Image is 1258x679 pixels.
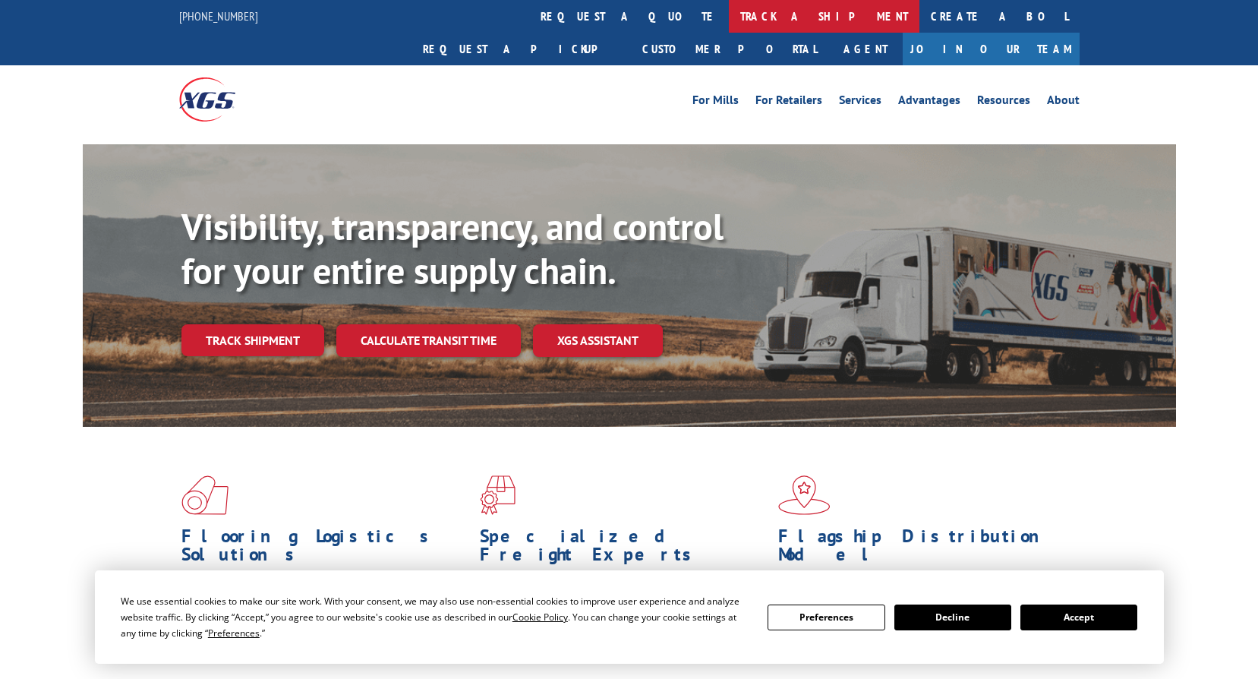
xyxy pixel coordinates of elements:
a: Customer Portal [631,33,828,65]
h1: Flagship Distribution Model [778,527,1065,571]
a: Track shipment [181,324,324,356]
img: xgs-icon-flagship-distribution-model-red [778,475,831,515]
h1: Flooring Logistics Solutions [181,527,468,571]
button: Decline [894,605,1011,630]
div: We use essential cookies to make our site work. With your consent, we may also use non-essential ... [121,593,749,641]
a: Services [839,94,881,111]
a: Resources [977,94,1030,111]
h1: Specialized Freight Experts [480,527,767,571]
span: Preferences [208,627,260,640]
a: Request a pickup [411,33,631,65]
b: Visibility, transparency, and control for your entire supply chain. [181,203,724,294]
a: For Retailers [755,94,822,111]
a: Calculate transit time [336,324,521,357]
a: Advantages [898,94,960,111]
a: [PHONE_NUMBER] [179,8,258,24]
button: Preferences [768,605,884,630]
div: Cookie Consent Prompt [95,570,1164,664]
a: For Mills [692,94,739,111]
span: Cookie Policy [512,611,568,624]
button: Accept [1020,605,1137,630]
a: Agent [828,33,903,65]
img: xgs-icon-focused-on-flooring-red [480,475,515,515]
a: Join Our Team [903,33,1080,65]
a: About [1047,94,1080,111]
a: XGS ASSISTANT [533,324,663,357]
img: xgs-icon-total-supply-chain-intelligence-red [181,475,229,515]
